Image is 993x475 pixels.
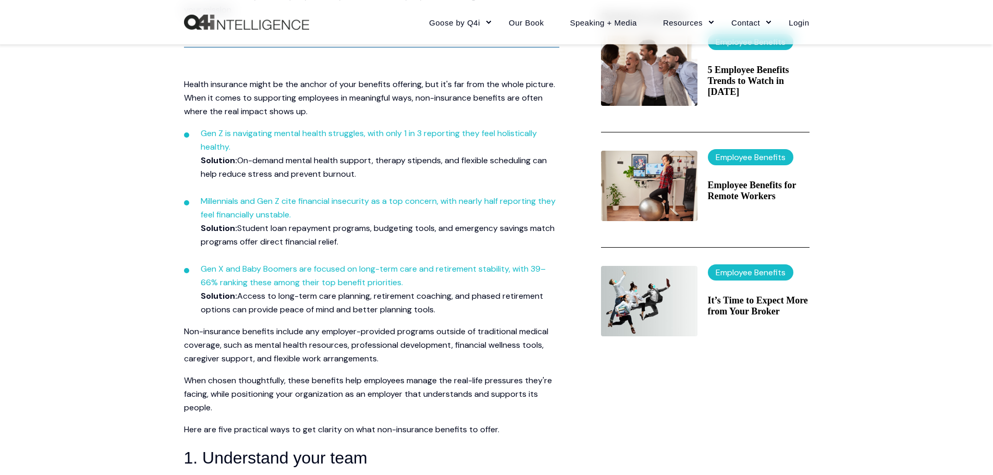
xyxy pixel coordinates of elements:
[184,448,367,467] span: 1. Understand your team
[201,196,556,220] a: Millennials and Gen Z cite financial insecurity as a top concern, with nearly half reporting they...
[201,128,537,152] a: Gen Z is navigating mental health struggles, with only 1 in 3 reporting they feel holistically he...
[201,155,237,166] span: Solution:
[601,35,697,106] img: With 2023 approaching, employee retention is on everyone's minds. Watch these five employee benef...
[184,15,309,30] img: Q4intelligence, LLC logo
[708,65,810,98] a: 5 Employee Benefits Trends to Watch in [DATE]
[184,15,309,30] a: Back to Home
[708,180,810,202] a: Employee Benefits for Remote Workers
[708,295,810,317] a: It’s Time to Expect More from Your Broker
[201,290,237,301] span: Solution:
[201,155,547,179] span: On-demand mental health support, therapy stipends, and flexible scheduling can help reduce stress...
[201,223,555,247] span: Student loan repayment programs, budgeting tools, and emergency savings match programs offer dire...
[201,290,543,315] span: Access to long-term care planning, retirement coaching, and phased retirement options can provide...
[201,263,546,288] a: Gen X and Baby Boomers are focused on long-term care and retirement stability, with 39–66% rankin...
[601,151,697,221] img: Young woman in plaid shirt standing at a remote work station
[184,326,548,364] span: Non-insurance benefits include any employer-provided programs outside of traditional medical cove...
[184,375,552,413] span: When chosen thoughtfully, these benefits help employees manage the real-life pressures they're fa...
[708,149,793,165] label: Employee Benefits
[184,79,555,117] span: Health insurance might be the anchor of your benefits offering, but it's far from the whole pictu...
[941,425,993,475] iframe: Chat Widget
[708,264,793,281] label: Employee Benefits
[201,223,237,234] span: Solution:
[184,424,499,435] span: Here are five practical ways to get clarity on what non-insurance benefits to offer.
